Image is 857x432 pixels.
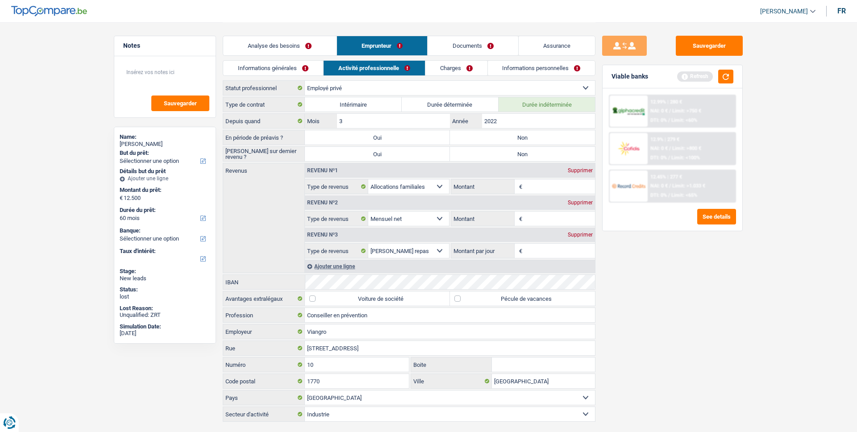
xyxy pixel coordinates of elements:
[425,61,487,75] a: Charges
[120,323,210,330] div: Simulation Date:
[120,305,210,312] div: Lost Reason:
[120,141,210,148] div: [PERSON_NAME]
[223,97,305,112] label: Type de contrat
[650,145,668,151] span: NAI: 0 €
[753,4,815,19] a: [PERSON_NAME]
[515,244,524,258] span: €
[305,260,595,273] div: Ajouter une ligne
[451,244,515,258] label: Montant par jour
[120,227,208,234] label: Banque:
[566,200,595,205] div: Supprimer
[450,291,595,306] label: Pécule de vacances
[164,100,197,106] span: Sauvegarder
[451,179,515,194] label: Montant
[305,200,340,205] div: Revenu nº2
[223,163,304,174] label: Revenus
[668,192,670,198] span: /
[120,293,210,300] div: lost
[305,179,368,194] label: Type de revenus
[223,130,305,145] label: En période de préavis ?
[760,8,808,15] span: [PERSON_NAME]
[123,42,207,50] h5: Notes
[612,178,645,194] img: Record Credits
[305,168,340,173] div: Revenu nº1
[223,147,305,161] label: [PERSON_NAME] sur dernier revenu ?
[337,114,450,128] input: MM
[450,130,595,145] label: Non
[223,36,337,55] a: Analyse des besoins
[305,114,337,128] label: Mois
[612,106,645,116] img: AlphaCredit
[223,291,305,306] label: Avantages extralégaux
[120,286,210,293] div: Status:
[650,99,682,105] div: 12.99% | 280 €
[668,117,670,123] span: /
[223,341,305,355] label: Rue
[223,324,305,339] label: Employeur
[223,81,305,95] label: Statut professionnel
[305,232,340,237] div: Revenu nº3
[650,155,667,161] span: DTI: 0%
[451,212,515,226] label: Montant
[223,390,305,405] label: Pays
[428,36,518,55] a: Documents
[650,117,667,123] span: DTI: 0%
[305,130,450,145] label: Oui
[566,232,595,237] div: Supprimer
[669,108,671,114] span: /
[120,187,208,194] label: Montant du prêt:
[120,330,210,337] div: [DATE]
[669,145,671,151] span: /
[305,244,368,258] label: Type de revenus
[223,61,323,75] a: Informations générales
[151,96,209,111] button: Sauvegarder
[671,192,697,198] span: Limit: <65%
[677,71,713,81] div: Refresh
[11,6,87,17] img: TopCompare Logo
[650,137,679,142] div: 12.9% | 279 €
[305,212,368,226] label: Type de revenus
[324,61,425,75] a: Activité professionnelle
[650,174,682,180] div: 12.45% | 277 €
[120,312,210,319] div: Unqualified: ZRT
[305,147,450,161] label: Oui
[120,150,208,157] label: But du prêt:
[337,36,428,55] a: Emprunteur
[402,97,499,112] label: Durée déterminée
[669,183,671,189] span: /
[672,145,701,151] span: Limit: >800 €
[488,61,595,75] a: Informations personnelles
[612,140,645,157] img: Cofidis
[672,108,701,114] span: Limit: >750 €
[450,147,595,161] label: Non
[223,357,305,372] label: Numéro
[120,133,210,141] div: Name:
[650,108,668,114] span: NAI: 0 €
[837,7,846,15] div: fr
[223,114,305,128] label: Depuis quand
[519,36,595,55] a: Assurance
[223,308,305,322] label: Profession
[515,179,524,194] span: €
[450,114,482,128] label: Année
[120,248,208,255] label: Taux d'intérêt:
[650,192,667,198] span: DTI: 0%
[482,114,595,128] input: AAAA
[411,357,492,372] label: Boite
[668,155,670,161] span: /
[223,407,305,421] label: Secteur d'activité
[223,275,305,289] label: IBAN
[305,97,402,112] label: Intérimaire
[223,374,305,388] label: Code postal
[650,183,668,189] span: NAI: 0 €
[671,155,700,161] span: Limit: <100%
[411,374,492,388] label: Ville
[120,275,210,282] div: New leads
[676,36,743,56] button: Sauvegarder
[515,212,524,226] span: €
[120,268,210,275] div: Stage:
[120,175,210,182] div: Ajouter une ligne
[305,291,450,306] label: Voiture de société
[499,97,595,112] label: Durée indéterminée
[120,207,208,214] label: Durée du prêt:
